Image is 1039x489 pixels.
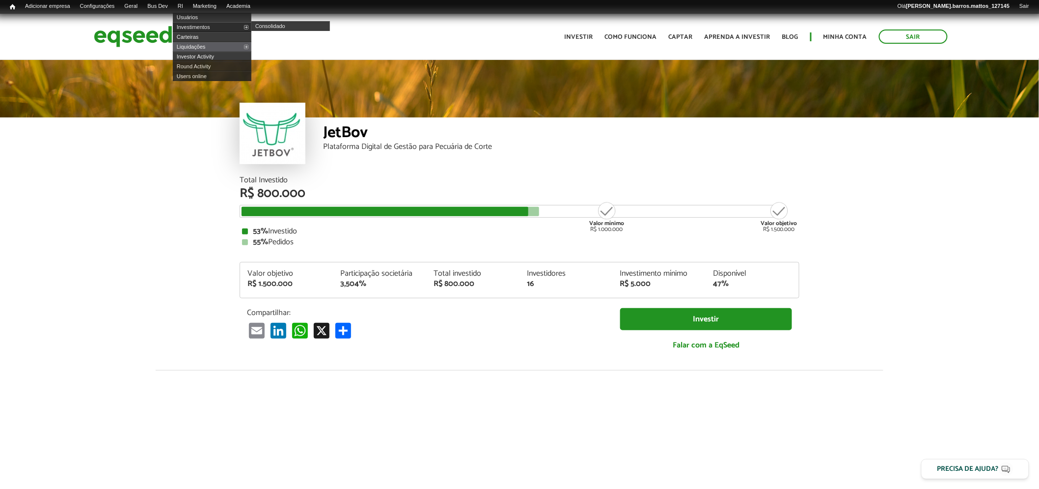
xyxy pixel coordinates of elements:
[1014,2,1034,10] a: Sair
[713,280,792,288] div: 47%
[669,34,693,40] a: Captar
[242,238,797,246] div: Pedidos
[434,280,512,288] div: R$ 800.000
[290,322,310,339] a: WhatsApp
[565,34,593,40] a: Investir
[341,270,419,278] div: Participação societária
[253,225,268,238] strong: 53%
[240,187,799,200] div: R$ 800.000
[620,335,792,355] a: Falar com a EqSeed
[173,12,251,22] a: Usuários
[240,176,799,184] div: Total Investido
[173,2,188,10] a: RI
[527,270,605,278] div: Investidores
[823,34,867,40] a: Minha conta
[247,308,605,317] p: Compartilhar:
[333,322,353,339] a: Compartilhar
[10,3,15,10] span: Início
[247,270,326,278] div: Valor objetivo
[879,29,948,44] a: Sair
[242,228,797,235] div: Investido
[75,2,120,10] a: Configurações
[188,2,221,10] a: Marketing
[142,2,173,10] a: Bus Dev
[323,125,799,143] div: JetBov
[605,34,657,40] a: Como funciona
[221,2,255,10] a: Academia
[94,24,172,50] img: EqSeed
[620,270,699,278] div: Investimento mínimo
[588,201,625,232] div: R$ 1.000.000
[5,2,20,12] a: Início
[527,280,605,288] div: 16
[906,3,1010,9] strong: [PERSON_NAME].barros.mattos_127145
[893,2,1014,10] a: Olá[PERSON_NAME].barros.mattos_127145
[20,2,75,10] a: Adicionar empresa
[323,143,799,151] div: Plataforma Digital de Gestão para Pecuária de Corte
[589,219,624,228] strong: Valor mínimo
[761,201,797,232] div: R$ 1.500.000
[247,322,267,339] a: Email
[782,34,798,40] a: Blog
[705,34,770,40] a: Aprenda a investir
[269,322,288,339] a: LinkedIn
[253,235,268,249] strong: 55%
[341,280,419,288] div: 3,504%
[620,308,792,330] a: Investir
[312,322,331,339] a: X
[713,270,792,278] div: Disponível
[247,280,326,288] div: R$ 1.500.000
[620,280,699,288] div: R$ 5.000
[761,219,797,228] strong: Valor objetivo
[119,2,142,10] a: Geral
[434,270,512,278] div: Total investido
